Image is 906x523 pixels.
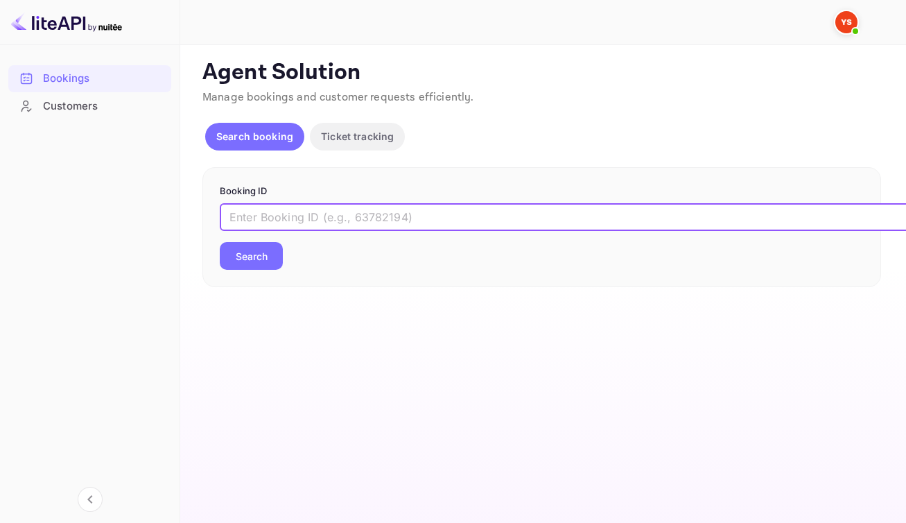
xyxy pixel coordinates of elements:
[43,98,164,114] div: Customers
[835,11,857,33] img: Yandex Support
[43,71,164,87] div: Bookings
[220,185,864,198] p: Booking ID
[8,65,171,92] div: Bookings
[8,93,171,119] a: Customers
[216,129,293,144] p: Search booking
[220,242,283,270] button: Search
[202,90,474,105] span: Manage bookings and customer requests efficiently.
[78,487,103,512] button: Collapse navigation
[8,65,171,91] a: Bookings
[321,129,394,144] p: Ticket tracking
[11,11,122,33] img: LiteAPI logo
[8,93,171,120] div: Customers
[202,59,881,87] p: Agent Solution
